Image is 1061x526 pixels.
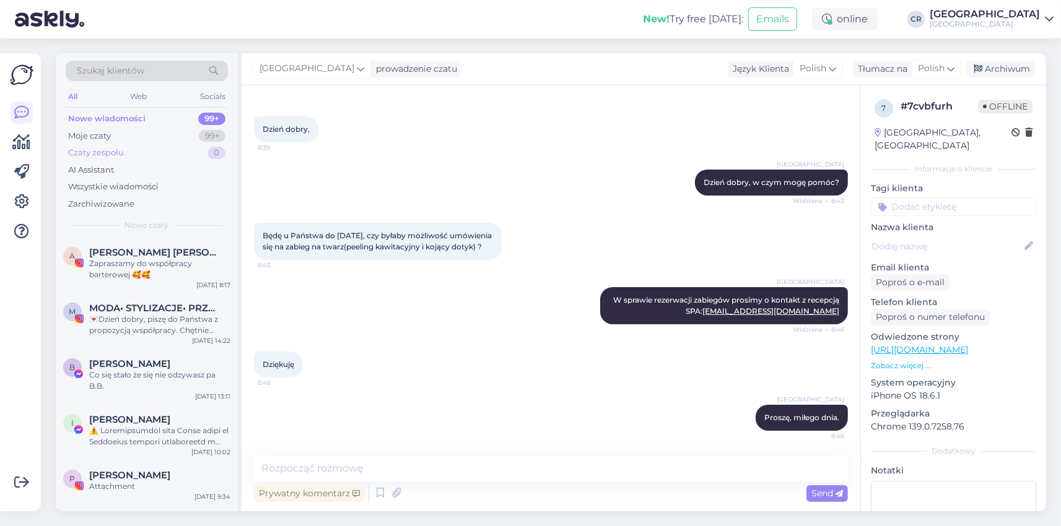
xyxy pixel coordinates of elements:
[66,88,80,105] div: All
[258,261,304,270] span: 8:45
[930,9,1054,29] a: [GEOGRAPHIC_DATA][GEOGRAPHIC_DATA]
[191,447,230,457] div: [DATE] 10:02
[69,307,76,316] span: M
[89,481,230,492] div: Attachment
[263,231,494,251] span: Będę u Państwa do [DATE], czy byłaby możliwość umówienia się na zabieg na twarz(peeling kawitacyj...
[128,88,150,105] div: Web
[871,420,1036,433] p: Chrome 139.0.7258.76
[371,63,457,75] div: prowadzenie czatu
[89,369,230,392] div: Co się stało że się nie odzywasz pa B.B.
[871,389,1036,402] p: iPhone OS 18.6.1
[871,344,968,355] a: [URL][DOMAIN_NAME]
[195,392,230,401] div: [DATE] 13:11
[871,464,1036,477] p: Notatki
[793,196,844,205] span: Widziane ✓ 8:43
[70,251,76,261] span: A
[68,147,124,159] div: Czaty zespołu
[907,11,925,28] div: CR
[793,325,844,334] span: Widziane ✓ 8:46
[871,376,1036,389] p: System operacyjny
[192,336,230,345] div: [DATE] 14:22
[89,314,230,336] div: 💌Dzień dobry, piszę do Państwa z propozycją współpracy. Chętnie odwiedziłabym Państwa hotel z rod...
[643,12,743,27] div: Try free [DATE]:
[978,100,1033,113] span: Offline
[764,413,839,422] span: Proszę, miłego dnia.
[871,407,1036,420] p: Przeglądarka
[871,309,990,326] div: Poproś o numer telefonu
[871,182,1036,195] p: Tagi klienta
[748,7,797,31] button: Emails
[89,258,230,280] div: Zapraszamy do współpracy barterowej 🥰🥰
[68,113,146,125] div: Nowe wiadomości
[89,414,170,425] span: Igor Jafar
[702,306,839,316] a: [EMAIL_ADDRESS][DOMAIN_NAME]
[777,395,844,404] span: [GEOGRAPHIC_DATA]
[199,130,225,142] div: 99+
[853,63,907,75] div: Tłumacz na
[68,164,114,176] div: AI Assistant
[871,330,1036,343] p: Odwiedzone strony
[68,198,134,210] div: Zarchiwizowane
[728,63,789,75] div: Język Klienta
[68,130,111,142] div: Moje czaty
[643,13,670,25] b: New!
[871,360,1036,371] p: Zobacz więcej ...
[777,160,844,169] span: [GEOGRAPHIC_DATA]
[89,470,170,481] span: Paweł Pokarowski
[798,431,844,441] span: 8:46
[207,147,225,159] div: 0
[196,280,230,290] div: [DATE] 8:17
[871,163,1036,175] div: Informacje o kliencie
[198,88,228,105] div: Socials
[254,485,365,502] div: Prywatny komentarz
[930,9,1040,19] div: [GEOGRAPHIC_DATA]
[198,113,225,125] div: 99+
[871,221,1036,234] p: Nazwa klienta
[263,360,294,369] span: Dziękuję
[901,99,978,114] div: # 7cvbfurh
[875,126,1011,152] div: [GEOGRAPHIC_DATA], [GEOGRAPHIC_DATA]
[125,220,169,231] span: Nowe czaty
[811,488,843,499] span: Send
[871,274,950,291] div: Poproś o e-mail
[871,296,1036,309] p: Telefon klienta
[871,239,1022,253] input: Dodaj nazwę
[871,261,1036,274] p: Email klienta
[613,295,841,316] span: W sprawie rezerwacji zabiegów prosimy o kontakt z recepcją SPA:
[89,358,170,369] span: Bożena Bolewicz
[812,8,878,30] div: online
[918,62,945,75] span: Polish
[77,64,144,77] span: Szukaj klientów
[777,277,844,287] span: [GEOGRAPHIC_DATA]
[930,19,1040,29] div: [GEOGRAPHIC_DATA]
[89,303,218,314] span: MODA• STYLIZACJE• PRZEGLĄDY KOLEKCJI
[882,103,886,113] span: 7
[89,247,218,258] span: Anna Żukowska Ewa Adamczewska BLIŹNIACZKI • Bóg • rodzina • dom
[71,418,74,428] span: I
[10,63,33,87] img: Askly Logo
[194,492,230,501] div: [DATE] 9:34
[70,363,76,372] span: B
[258,378,304,387] span: 8:46
[68,181,159,193] div: Wszystkie wiadomości
[871,446,1036,457] div: Dodatkowy
[966,61,1035,77] div: Archiwum
[871,197,1036,216] input: Dodać etykietę
[258,143,304,152] span: 8:39
[263,124,310,134] span: Dzień dobry,
[70,474,76,483] span: P
[704,178,839,187] span: Dzień dobry, w czym mogę pomóc?
[800,62,826,75] span: Polish
[260,62,354,75] span: [GEOGRAPHIC_DATA]
[89,425,230,447] div: ⚠️ Loremipsumdol sita Conse adipi el Seddoeius tempori utlaboreetd m aliqua enimadmini veniamqún...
